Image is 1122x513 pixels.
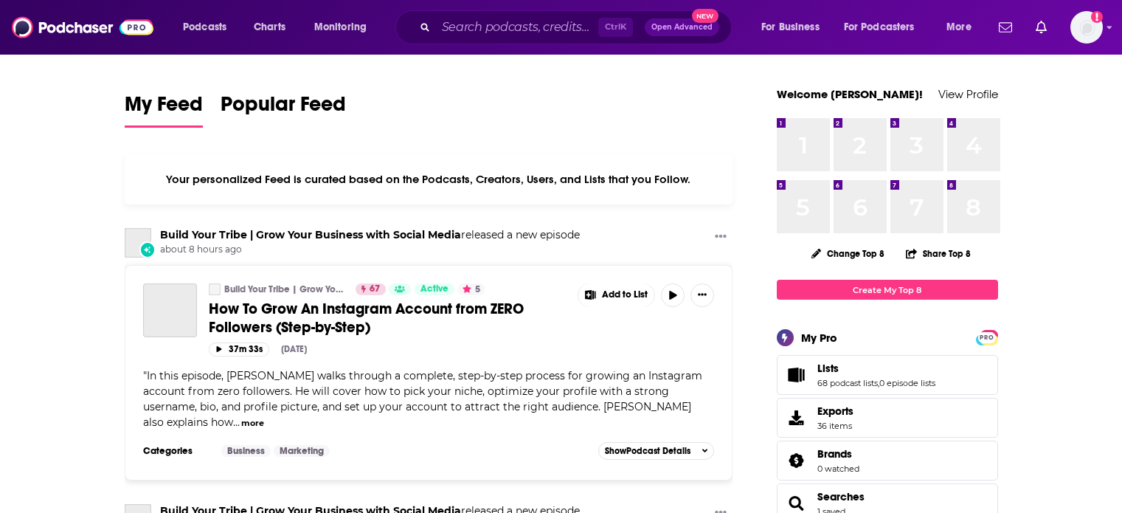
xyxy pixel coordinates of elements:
div: Your personalized Feed is curated based on the Podcasts, Creators, Users, and Lists that you Follow. [125,154,733,204]
a: Build Your Tribe | Grow Your Business with Social Media [125,228,151,258]
button: open menu [304,16,386,39]
span: PRO [978,332,996,343]
a: How To Grow An Instagram Account from ZERO Followers (Step-by-Step) [209,300,567,337]
a: Charts [244,16,294,39]
a: Brands [817,447,859,461]
button: open menu [936,16,990,39]
a: Show notifications dropdown [993,15,1018,40]
span: My Feed [125,92,203,125]
span: 36 items [817,421,853,431]
span: More [946,17,972,38]
a: View Profile [938,87,998,101]
span: about 8 hours ago [160,244,580,256]
span: Brands [817,447,852,461]
div: My Pro [801,331,837,345]
div: [DATE] [281,344,307,354]
span: 67 [370,282,380,297]
span: Active [420,282,449,297]
a: Active [415,283,454,295]
button: Show More Button [690,283,714,307]
button: more [241,417,264,430]
span: Monitoring [314,17,367,38]
button: open menu [834,16,936,39]
button: open menu [173,16,246,39]
h3: Categories [143,445,209,457]
span: Logged in as NickG [1070,11,1103,44]
span: Ctrl K [598,18,633,37]
h3: released a new episode [160,228,580,242]
button: 37m 33s [209,342,269,357]
a: Brands [782,450,811,471]
a: Show notifications dropdown [1030,15,1053,40]
span: " [143,369,702,429]
a: 0 episode lists [879,378,935,388]
a: PRO [978,331,996,342]
a: Exports [777,398,998,438]
a: How To Grow An Instagram Account from ZERO Followers (Step-by-Step) [143,283,197,337]
span: Podcasts [183,17,226,38]
button: Open AdvancedNew [645,18,719,36]
span: Add to List [602,289,648,300]
span: In this episode, [PERSON_NAME] walks through a complete, step-by-step process for growing an Inst... [143,369,702,429]
a: Build Your Tribe | Grow Your Business with Social Media [224,283,346,295]
a: 0 watched [817,464,859,474]
button: Show profile menu [1070,11,1103,44]
a: Business [221,445,271,457]
button: Show More Button [578,283,655,307]
a: Lists [782,365,811,385]
button: ShowPodcast Details [598,442,715,460]
div: New Episode [139,241,156,258]
img: Podchaser - Follow, Share and Rate Podcasts [12,13,153,41]
input: Search podcasts, credits, & more... [436,16,598,39]
span: For Business [761,17,820,38]
span: ... [233,416,240,429]
span: Exports [782,407,811,428]
img: User Profile [1070,11,1103,44]
button: open menu [751,16,838,39]
span: Brands [777,441,998,481]
span: Show Podcast Details [605,446,690,456]
span: , [878,378,879,388]
a: Searches [817,490,865,503]
button: Change Top 8 [803,244,894,263]
a: Marketing [274,445,330,457]
div: Search podcasts, credits, & more... [409,10,746,44]
a: My Feed [125,92,203,128]
span: Charts [254,17,285,38]
span: How To Grow An Instagram Account from ZERO Followers (Step-by-Step) [209,300,524,337]
span: For Podcasters [844,17,915,38]
span: Exports [817,404,853,418]
a: Create My Top 8 [777,280,998,300]
a: Popular Feed [221,92,346,128]
a: Lists [817,362,935,375]
svg: Add a profile image [1091,11,1103,23]
span: Open Advanced [651,24,713,31]
a: Build Your Tribe | Grow Your Business with Social Media [209,283,221,295]
button: Show More Button [709,228,733,247]
button: Share Top 8 [905,239,972,268]
a: Welcome [PERSON_NAME]! [777,87,923,101]
button: 5 [458,283,485,295]
span: Popular Feed [221,92,346,125]
span: Lists [777,355,998,395]
span: Lists [817,362,839,375]
a: Build Your Tribe | Grow Your Business with Social Media [160,228,461,241]
a: 67 [356,283,386,295]
a: 68 podcast lists [817,378,878,388]
span: New [692,9,718,23]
